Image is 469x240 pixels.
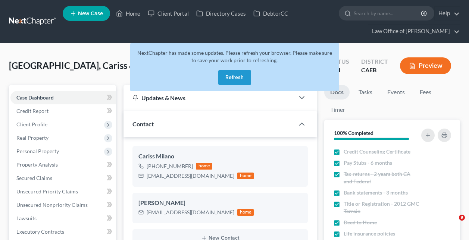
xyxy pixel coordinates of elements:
a: Executory Contracts [10,225,116,239]
span: Lawsuits [16,215,37,221]
span: Pay Stubs - 6 months [344,159,392,167]
span: Personal Property [16,148,59,154]
span: 9 [459,215,465,221]
div: Cariss Milano [138,152,302,161]
div: home [196,163,212,170]
strong: 100% Completed [334,130,373,136]
a: Client Portal [144,7,193,20]
a: DebtorCC [250,7,292,20]
button: Preview [400,57,451,74]
div: home [237,173,254,179]
a: Directory Cases [193,7,250,20]
div: home [237,209,254,216]
span: [GEOGRAPHIC_DATA], Cariss & [PERSON_NAME] [9,60,208,71]
span: Credit Counseling Certificate [344,148,410,155]
span: Tax returns - 2 years both CA and Federal [344,170,420,185]
a: Case Dashboard [10,91,116,104]
span: Case Dashboard [16,94,54,101]
button: Refresh [218,70,251,85]
a: Timer [324,102,351,117]
span: Deed to Home [344,219,377,226]
div: CAEB [361,66,388,75]
span: Unsecured Nonpriority Claims [16,202,88,208]
span: Contact [132,120,154,127]
iframe: Intercom live chat [444,215,462,233]
input: Search by name... [354,6,422,20]
div: District [361,57,388,66]
a: Fees [414,85,438,100]
span: Executory Contracts [16,228,64,235]
span: Life insurance policies [344,230,395,237]
div: [EMAIL_ADDRESS][DOMAIN_NAME] [147,209,234,216]
div: [EMAIL_ADDRESS][DOMAIN_NAME] [147,172,234,180]
a: Events [381,85,411,100]
div: Updates & News [132,94,285,102]
a: Law Office of [PERSON_NAME] [368,25,460,38]
a: Unsecured Nonpriority Claims [10,198,116,212]
a: Secured Claims [10,171,116,185]
a: Property Analysis [10,158,116,171]
span: Secured Claims [16,175,52,181]
a: Credit Report [10,104,116,118]
a: Unsecured Priority Claims [10,185,116,198]
a: Home [112,7,144,20]
span: Title or Registration - 2012 GMC Terrain [344,200,420,215]
span: NextChapter has made some updates. Please refresh your browser. Please make sure to save your wor... [137,50,332,63]
a: Help [435,7,460,20]
span: Bank statements - 3 months [344,189,408,196]
span: New Case [78,11,103,16]
span: Property Analysis [16,161,58,168]
span: Client Profile [16,121,47,127]
span: Real Property [16,135,49,141]
div: [PHONE_NUMBER] [147,162,193,170]
span: Credit Report [16,108,49,114]
a: Tasks [353,85,378,100]
span: Unsecured Priority Claims [16,188,78,195]
a: Lawsuits [10,212,116,225]
div: [PERSON_NAME] [138,199,302,208]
